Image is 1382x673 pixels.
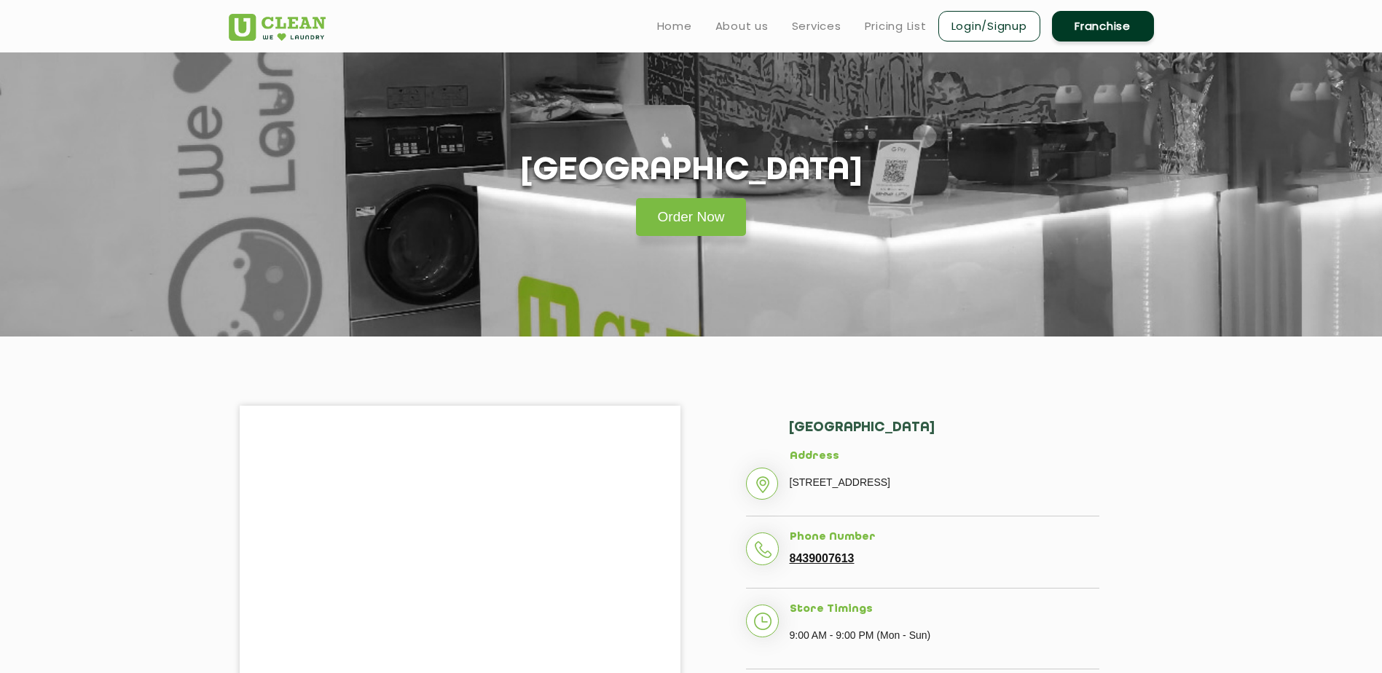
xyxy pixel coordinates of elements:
h5: Phone Number [790,531,1099,544]
h5: Address [790,450,1099,463]
img: UClean Laundry and Dry Cleaning [229,14,326,41]
a: Login/Signup [938,11,1040,42]
h2: [GEOGRAPHIC_DATA] [788,420,1099,450]
a: Order Now [636,198,747,236]
h5: Store Timings [790,603,1099,616]
h1: [GEOGRAPHIC_DATA] [519,153,863,190]
a: 8439007613 [790,552,855,565]
p: 9:00 AM - 9:00 PM (Mon - Sun) [790,624,1099,646]
p: [STREET_ADDRESS] [790,471,1099,493]
a: About us [715,17,769,35]
a: Franchise [1052,11,1154,42]
a: Services [792,17,841,35]
a: Home [657,17,692,35]
a: Pricing List [865,17,927,35]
